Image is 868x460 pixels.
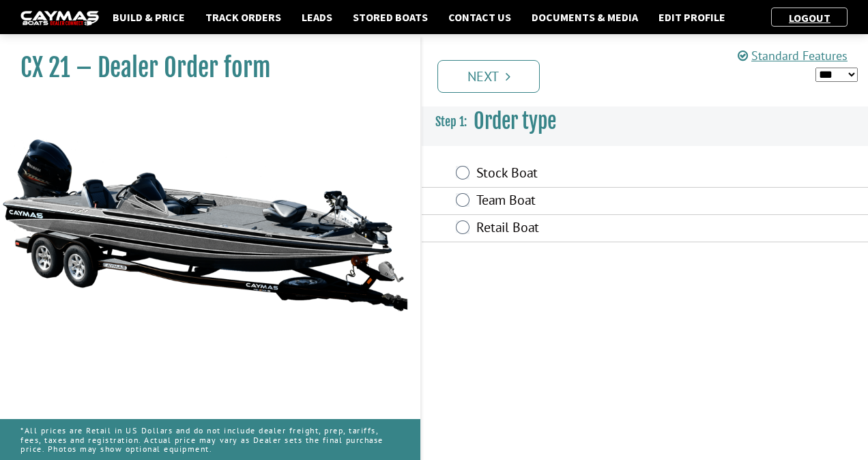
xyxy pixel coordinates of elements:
p: *All prices are Retail in US Dollars and do not include dealer freight, prep, tariffs, fees, taxe... [20,419,400,460]
img: caymas-dealer-connect-2ed40d3bc7270c1d8d7ffb4b79bf05adc795679939227970def78ec6f6c03838.gif [20,11,99,25]
a: Track Orders [199,8,288,26]
label: Team Boat [476,192,711,212]
h1: CX 21 – Dealer Order form [20,53,386,83]
a: Next [437,60,540,93]
a: Documents & Media [525,8,645,26]
label: Stock Boat [476,164,711,184]
a: Leads [295,8,339,26]
a: Standard Features [738,48,848,63]
label: Retail Boat [476,219,711,239]
a: Stored Boats [346,8,435,26]
ul: Pagination [434,58,868,93]
a: Build & Price [106,8,192,26]
h3: Order type [422,96,868,147]
a: Edit Profile [652,8,732,26]
a: Contact Us [442,8,518,26]
a: Logout [782,11,837,25]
